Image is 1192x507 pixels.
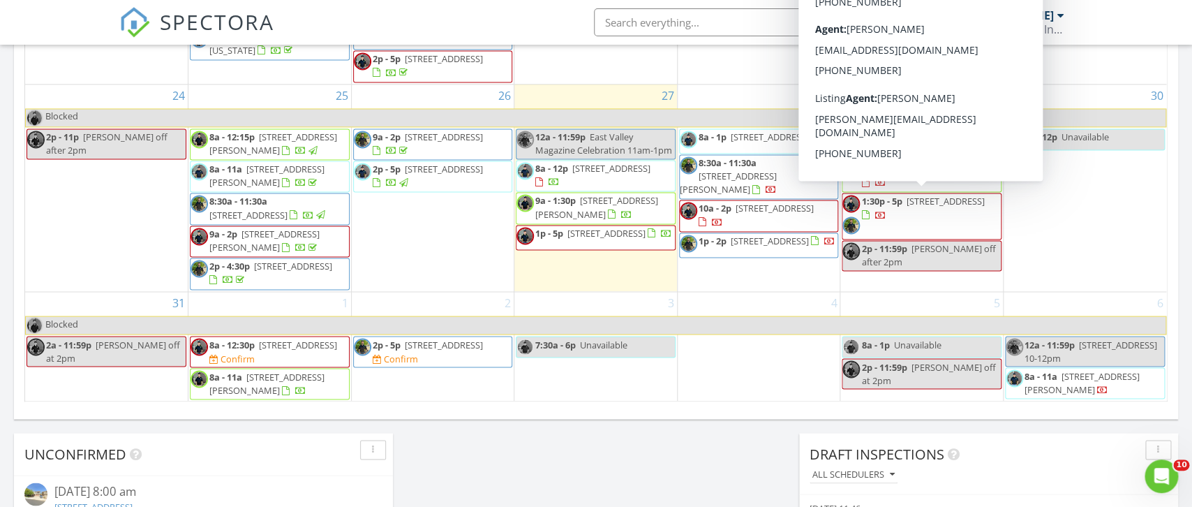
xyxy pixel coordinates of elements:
[924,22,1064,36] div: Desert Oasis Property Inspections
[677,291,840,401] td: Go to September 4, 2025
[259,338,337,351] span: [STREET_ADDRESS]
[384,353,418,364] div: Confirm
[25,291,188,401] td: Go to August 31, 2025
[354,52,371,70] img: frank_headshoot.jpg
[516,160,676,191] a: 8a - 12p [STREET_ADDRESS]
[861,242,995,268] span: [PERSON_NAME] off after 2pm
[516,192,676,223] a: 9a - 1:30p [STREET_ADDRESS][PERSON_NAME]
[842,193,1001,239] a: 1:30p - 5p [STREET_ADDRESS]
[861,195,902,207] span: 1:30p - 5p
[861,163,989,189] a: 9a - 11:30a [STREET_ADDRESS]
[906,195,984,207] span: [STREET_ADDRESS]
[680,202,697,219] img: frank_headshoot.jpg
[842,195,860,212] img: frank_headshoot.jpg
[535,162,568,175] span: 8a - 12p
[119,7,150,38] img: The Best Home Inspection Software - Spectora
[514,84,678,291] td: Go to August 27, 2025
[731,131,809,143] span: [STREET_ADDRESS]
[699,156,757,169] span: 8:30a - 11:30a
[496,84,514,107] a: Go to August 26, 2025
[842,163,860,180] img: ted_headshoot.jpg
[170,84,188,107] a: Go to August 24, 2025
[209,228,320,253] a: 9a - 2p [STREET_ADDRESS][PERSON_NAME]
[209,260,332,286] a: 2p - 4:30p [STREET_ADDRESS]
[842,161,1001,192] a: 9a - 11:30a [STREET_ADDRESS]
[373,131,483,156] a: 9a - 2p [STREET_ADDRESS]
[373,352,418,365] a: Confirm
[46,131,167,156] span: [PERSON_NAME] off after 2pm
[190,336,350,367] a: 8a - 12:30p [STREET_ADDRESS] Confirm
[46,338,180,364] span: [PERSON_NAME] off at 2pm
[680,235,697,252] img: img_75581.jpg
[209,163,325,189] span: [STREET_ADDRESS][PERSON_NAME]
[1003,291,1166,401] td: Go to September 6, 2025
[828,292,840,314] a: Go to September 4, 2025
[1145,460,1178,493] iframe: Intercom live chat
[699,235,835,247] a: 1p - 2p [STREET_ADDRESS]
[1025,338,1075,351] span: 12a - 11:59p
[594,8,873,36] input: Search everything...
[119,19,274,48] a: SPECTORA
[516,194,534,212] img: ted_headshoot.jpg
[254,260,332,272] span: [STREET_ADDRESS]
[209,195,267,207] span: 8:30a - 11:30a
[535,338,576,351] span: 7:30a - 6p
[209,370,325,396] span: [STREET_ADDRESS][PERSON_NAME]
[405,163,483,175] span: [STREET_ADDRESS]
[1061,131,1109,143] span: Unavailable
[209,338,255,351] span: 8a - 12:30p
[516,227,534,244] img: frank_headshoot.jpg
[353,161,513,192] a: 2p - 5p [STREET_ADDRESS]
[209,209,288,221] span: [STREET_ADDRESS]
[45,317,78,330] span: Blocked
[351,84,514,291] td: Go to August 26, 2025
[209,195,327,221] a: 8:30a - 11:30a [STREET_ADDRESS]
[405,131,483,143] span: [STREET_ADDRESS]
[699,235,727,247] span: 1p - 2p
[861,242,907,255] span: 2p - 11:59p
[45,110,78,122] span: Blocked
[680,156,697,174] img: img_75581.jpg
[861,131,907,143] span: 8a - 11:30a
[580,338,627,351] span: Unavailable
[354,163,371,180] img: omar_headshoot_2.jpg
[840,84,1004,291] td: Go to August 29, 2025
[191,260,208,277] img: img_75581.jpg
[572,162,650,175] span: [STREET_ADDRESS]
[821,84,840,107] a: Go to August 28, 2025
[861,338,889,351] span: 8a - 1p
[842,128,1001,160] a: 8a - 11:30a [STREET_ADDRESS][PERSON_NAME]
[54,483,353,500] div: [DATE] 8:00 am
[911,163,989,175] span: [STREET_ADDRESS]
[26,109,43,126] img: andy_headshoot.jpg
[516,131,534,148] img: img_75581.jpg
[191,228,208,245] img: frank_headshoot.jpg
[842,216,860,234] img: img_75581.jpg
[567,227,646,240] span: [STREET_ADDRESS]
[1148,84,1166,107] a: Go to August 30, 2025
[535,131,672,156] span: East Valley Magazine Celebration 11am-1pm
[516,225,676,250] a: 1p - 5p [STREET_ADDRESS]
[24,483,47,506] img: streetview
[191,370,208,388] img: ted_headshoot.jpg
[354,131,371,148] img: img_75581.jpg
[353,50,513,82] a: 2p - 5p [STREET_ADDRESS]
[842,338,860,355] img: omar_headshoot_2.jpg
[861,163,907,175] span: 9a - 11:30a
[1006,131,1023,148] img: omar_headshoot_2.jpg
[24,444,126,463] span: Unconfirmed
[1003,84,1166,291] td: Go to August 30, 2025
[190,161,350,192] a: 8a - 11a [STREET_ADDRESS][PERSON_NAME]
[1154,292,1166,314] a: Go to September 6, 2025
[191,195,208,212] img: img_75581.jpg
[514,291,678,401] td: Go to September 3, 2025
[27,131,45,148] img: frank_headshoot.jpg
[840,291,1004,401] td: Go to September 5, 2025
[190,193,350,224] a: 8:30a - 11:30a [STREET_ADDRESS]
[861,195,984,221] a: 1:30p - 5p [STREET_ADDRESS]
[699,131,835,143] a: 8a - 1p [STREET_ADDRESS]
[209,163,242,175] span: 8a - 11a
[209,352,255,365] a: Confirm
[535,162,650,188] a: 8a - 12p [STREET_ADDRESS]
[191,338,208,355] img: frank_headshoot.jpg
